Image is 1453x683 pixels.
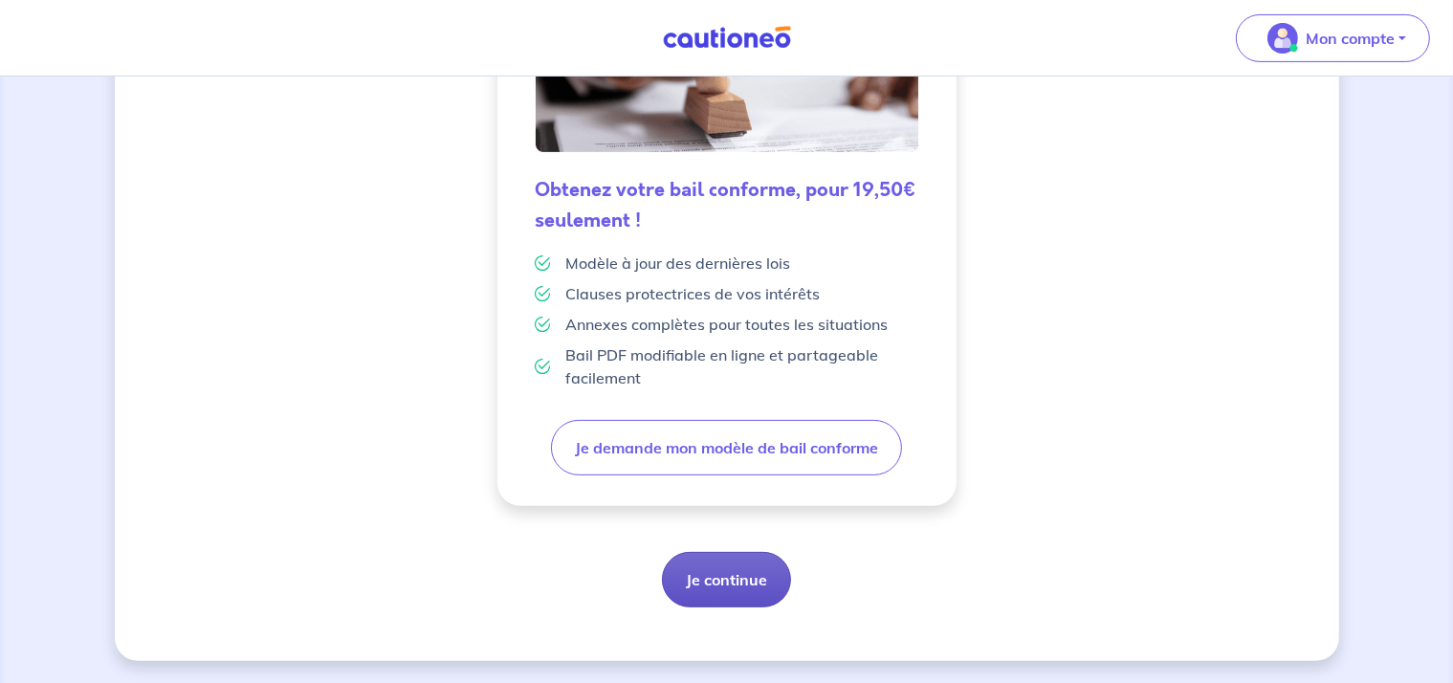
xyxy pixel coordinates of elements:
[655,26,799,50] img: Cautioneo
[566,313,889,336] p: Annexes complètes pour toutes les situations
[551,420,902,475] button: Je demande mon modèle de bail conforme
[536,68,918,152] img: valid-lease.png
[1267,23,1298,54] img: illu_account_valid_menu.svg
[566,252,791,275] p: Modèle à jour des dernières lois
[566,343,918,389] p: Bail PDF modifiable en ligne et partageable facilement
[566,282,821,305] p: Clauses protectrices de vos intérêts
[662,552,791,607] button: Je continue
[1306,27,1395,50] p: Mon compte
[536,175,918,236] h5: Obtenez votre bail conforme, pour 19,50€ seulement !
[1236,14,1430,62] button: illu_account_valid_menu.svgMon compte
